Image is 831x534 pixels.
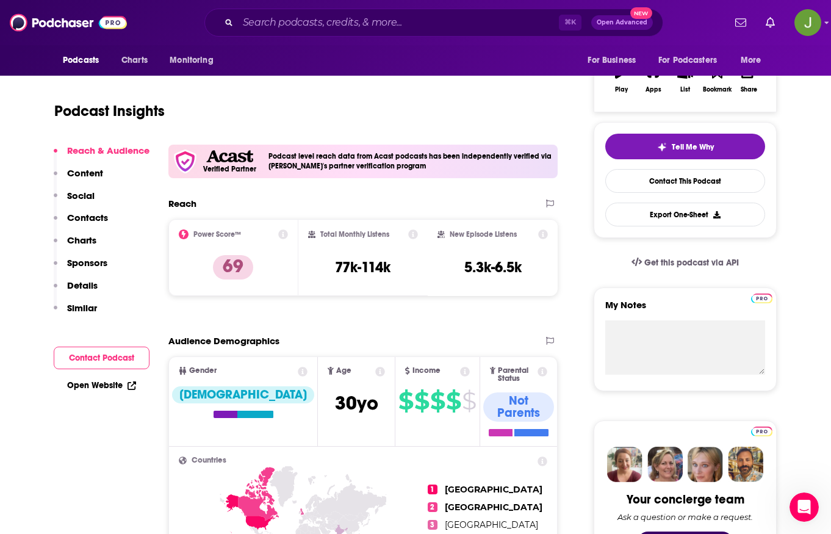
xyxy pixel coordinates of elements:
[54,257,107,280] button: Sponsors
[67,280,98,291] p: Details
[605,203,765,226] button: Export One-Sheet
[688,447,723,482] img: Jules Profile
[446,391,461,411] span: $
[54,190,95,212] button: Social
[637,57,669,101] button: Apps
[268,152,553,170] h4: Podcast level reach data from Acast podcasts has been independently verified via [PERSON_NAME]'s ...
[203,165,256,173] h5: Verified Partner
[732,49,777,72] button: open menu
[192,456,226,464] span: Countries
[398,391,413,411] span: $
[445,519,538,530] span: [GEOGRAPHIC_DATA]
[579,49,651,72] button: open menu
[761,12,780,33] a: Show notifications dropdown
[650,49,735,72] button: open menu
[605,299,765,320] label: My Notes
[605,134,765,159] button: tell me why sparkleTell Me Why
[121,52,148,69] span: Charts
[320,230,389,239] h2: Total Monthly Listens
[730,12,751,33] a: Show notifications dropdown
[498,367,535,383] span: Parental Status
[646,86,661,93] div: Apps
[168,335,279,347] h2: Audience Demographics
[67,212,108,223] p: Contacts
[728,447,763,482] img: Jon Profile
[204,9,663,37] div: Search podcasts, credits, & more...
[627,492,744,507] div: Your concierge team
[335,391,378,415] span: 30 yo
[10,11,127,34] img: Podchaser - Follow, Share and Rate Podcasts
[430,391,445,411] span: $
[54,145,149,167] button: Reach & Audience
[615,86,628,93] div: Play
[622,248,749,278] a: Get this podcast via API
[591,15,653,30] button: Open AdvancedNew
[54,302,97,325] button: Similar
[751,427,772,436] img: Podchaser Pro
[644,258,739,268] span: Get this podcast via API
[172,386,314,403] div: [DEMOGRAPHIC_DATA]
[630,7,652,19] span: New
[657,142,667,152] img: tell me why sparkle
[597,20,647,26] span: Open Advanced
[428,502,437,512] span: 2
[445,484,542,495] span: [GEOGRAPHIC_DATA]
[462,391,476,411] span: $
[63,52,99,69] span: Podcasts
[113,49,155,72] a: Charts
[54,234,96,257] button: Charts
[559,15,581,31] span: ⌘ K
[617,512,753,522] div: Ask a question or make a request.
[794,9,821,36] button: Show profile menu
[67,167,103,179] p: Content
[67,257,107,269] p: Sponsors
[445,502,542,513] span: [GEOGRAPHIC_DATA]
[67,302,97,314] p: Similar
[605,57,637,101] button: Play
[206,150,253,163] img: Acast
[741,86,757,93] div: Share
[189,367,217,375] span: Gender
[414,391,429,411] span: $
[336,367,351,375] span: Age
[170,52,213,69] span: Monitoring
[647,447,683,482] img: Barbara Profile
[790,493,819,522] iframe: Intercom live chat
[794,9,821,36] img: User Profile
[751,425,772,436] a: Pro website
[67,380,136,391] a: Open Website
[238,13,559,32] input: Search podcasts, credits, & more...
[67,190,95,201] p: Social
[168,198,196,209] h2: Reach
[450,230,517,239] h2: New Episode Listens
[751,292,772,303] a: Pro website
[483,392,554,422] div: Not Parents
[741,52,761,69] span: More
[54,167,103,190] button: Content
[669,57,701,101] button: List
[680,86,690,93] div: List
[412,367,441,375] span: Income
[173,150,197,173] img: verfied icon
[213,255,253,280] p: 69
[464,258,522,276] h3: 5.3k-6.5k
[54,102,165,120] h1: Podcast Insights
[67,234,96,246] p: Charts
[54,49,115,72] button: open menu
[672,142,714,152] span: Tell Me Why
[605,169,765,193] a: Contact This Podcast
[703,86,732,93] div: Bookmark
[335,258,390,276] h3: 77k-114k
[161,49,229,72] button: open menu
[733,57,765,101] button: Share
[54,280,98,302] button: Details
[428,485,437,494] span: 1
[54,212,108,234] button: Contacts
[54,347,149,369] button: Contact Podcast
[193,230,241,239] h2: Power Score™
[428,520,437,530] span: 3
[588,52,636,69] span: For Business
[658,52,717,69] span: For Podcasters
[67,145,149,156] p: Reach & Audience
